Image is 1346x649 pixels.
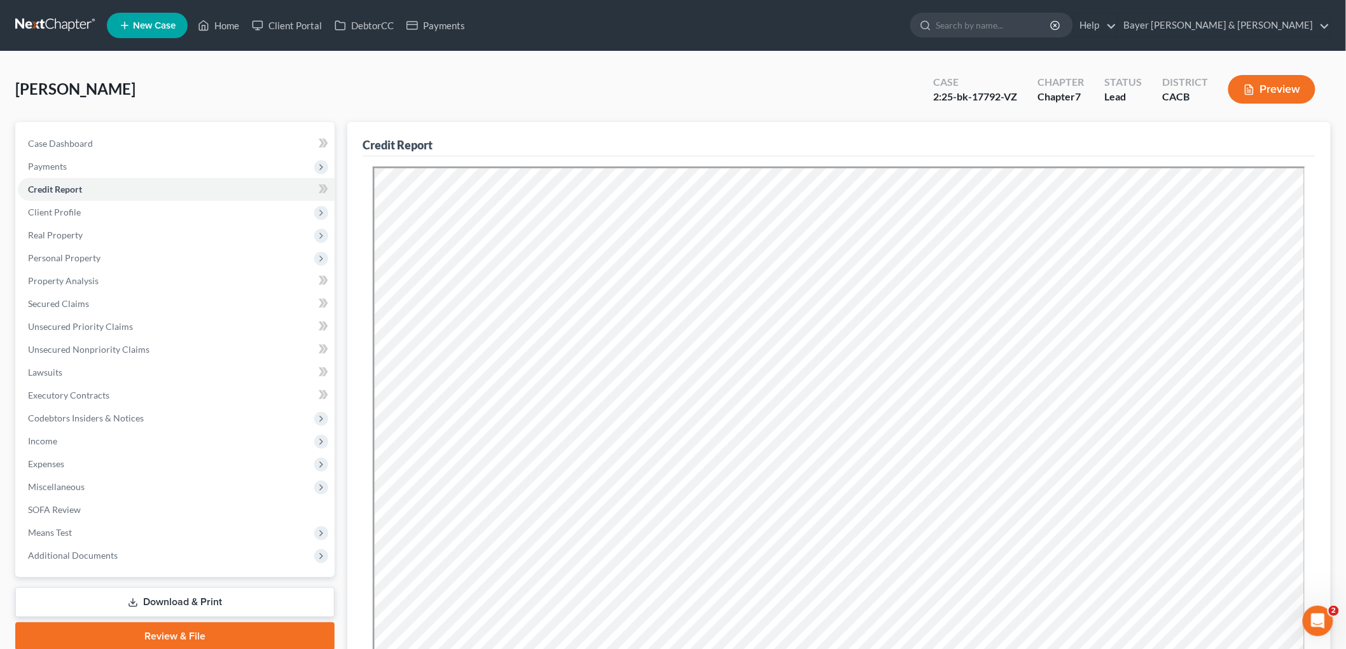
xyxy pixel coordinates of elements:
[1075,90,1081,102] span: 7
[328,14,400,37] a: DebtorCC
[28,298,89,309] span: Secured Claims
[1162,75,1208,90] div: District
[1303,606,1333,636] iframe: Intercom live chat
[363,137,433,153] div: Credit Report
[28,481,85,492] span: Miscellaneous
[28,344,149,355] span: Unsecured Nonpriority Claims
[936,13,1052,37] input: Search by name...
[1037,75,1084,90] div: Chapter
[18,132,335,155] a: Case Dashboard
[18,270,335,292] a: Property Analysis
[28,161,67,172] span: Payments
[1037,90,1084,104] div: Chapter
[18,338,335,361] a: Unsecured Nonpriority Claims
[246,14,328,37] a: Client Portal
[933,75,1017,90] div: Case
[28,367,62,378] span: Lawsuits
[1329,606,1339,616] span: 2
[28,435,57,446] span: Income
[400,14,471,37] a: Payments
[18,361,335,384] a: Lawsuits
[28,458,64,469] span: Expenses
[28,207,81,217] span: Client Profile
[28,390,109,400] span: Executory Contracts
[28,229,83,240] span: Real Property
[933,90,1017,104] div: 2:25-bk-17792-VZ
[28,138,93,149] span: Case Dashboard
[1228,75,1315,104] button: Preview
[1104,75,1142,90] div: Status
[28,550,118,561] span: Additional Documents
[28,184,82,195] span: Credit Report
[18,178,335,201] a: Credit Report
[28,252,101,263] span: Personal Property
[1118,14,1330,37] a: Bayer [PERSON_NAME] & [PERSON_NAME]
[28,527,72,538] span: Means Test
[18,292,335,315] a: Secured Claims
[28,504,81,515] span: SOFA Review
[15,587,335,617] a: Download & Print
[28,413,144,423] span: Codebtors Insiders & Notices
[133,21,176,31] span: New Case
[28,321,133,332] span: Unsecured Priority Claims
[28,275,99,286] span: Property Analysis
[18,498,335,521] a: SOFA Review
[18,384,335,407] a: Executory Contracts
[1162,90,1208,104] div: CACB
[15,79,135,98] span: [PERSON_NAME]
[1074,14,1116,37] a: Help
[1104,90,1142,104] div: Lead
[18,315,335,338] a: Unsecured Priority Claims
[191,14,246,37] a: Home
